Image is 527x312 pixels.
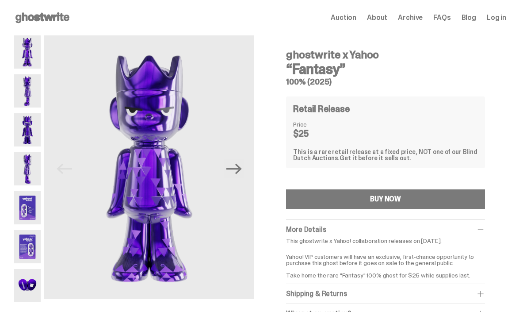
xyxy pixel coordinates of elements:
button: BUY NOW [286,189,485,209]
dd: $25 [293,129,337,138]
p: This ghostwrite x Yahoo! collaboration releases on [DATE]. [286,238,485,244]
h3: “Fantasy” [286,62,485,76]
a: About [367,14,387,21]
span: More Details [286,225,326,234]
img: Yahoo-HG---1.png [44,35,255,299]
div: BUY NOW [370,196,401,203]
a: Log in [487,14,506,21]
img: Yahoo-HG---5.png [14,191,41,224]
button: Next [224,159,244,178]
img: Yahoo-HG---2.png [14,74,41,108]
img: Yahoo-HG---1.png [14,35,41,69]
span: Get it before it sells out. [340,154,411,162]
a: Blog [462,14,476,21]
img: Yahoo-HG---3.png [14,113,41,146]
a: FAQs [433,14,451,21]
div: This is a rare retail release at a fixed price, NOT one of our Blind Dutch Auctions. [293,149,478,161]
div: Shipping & Returns [286,289,485,298]
img: Yahoo-HG---7.png [14,269,41,302]
img: Yahoo-HG---6.png [14,230,41,263]
a: Archive [398,14,423,21]
h5: 100% (2025) [286,78,485,86]
dt: Price [293,121,337,127]
img: Yahoo-HG---4.png [14,152,41,185]
p: Yahoo! VIP customers will have an exclusive, first-chance opportunity to purchase this ghost befo... [286,247,485,278]
a: Auction [331,14,356,21]
h4: Retail Release [293,104,349,113]
h4: ghostwrite x Yahoo [286,50,485,60]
